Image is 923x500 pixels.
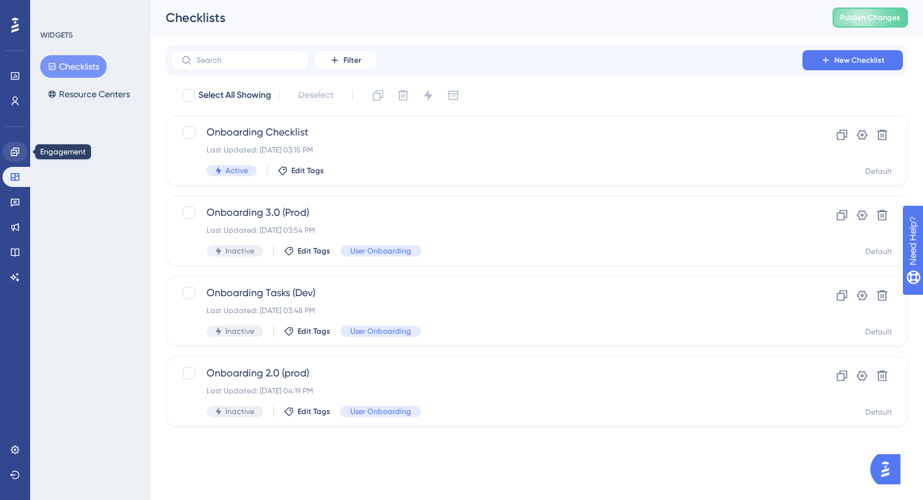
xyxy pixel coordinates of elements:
span: User Onboarding [350,246,411,256]
button: Edit Tags [284,326,330,336]
iframe: UserGuiding AI Assistant Launcher [870,450,908,488]
span: Onboarding 3.0 (Prod) [207,205,767,220]
button: Edit Tags [284,407,330,417]
button: Edit Tags [284,246,330,256]
div: Default [865,166,892,176]
span: New Checklist [834,55,885,65]
div: Last Updated: [DATE] 03:54 PM [207,225,767,235]
span: Filter [343,55,361,65]
div: Checklists [166,9,801,26]
button: Edit Tags [278,166,324,176]
div: Default [865,247,892,257]
span: Onboarding Checklist [207,125,767,140]
span: Inactive [225,407,254,417]
button: New Checklist [802,50,903,70]
button: Resource Centers [40,83,138,105]
div: Last Updated: [DATE] 03:15 PM [207,145,767,155]
span: Edit Tags [298,326,330,336]
input: Search [197,56,298,65]
span: Inactive [225,246,254,256]
div: Default [865,327,892,337]
span: Publish Changes [840,13,900,23]
span: Inactive [225,326,254,336]
span: Onboarding Tasks (Dev) [207,285,767,301]
span: Select All Showing [198,88,271,103]
button: Filter [314,50,377,70]
div: Default [865,407,892,417]
div: WIDGETS [40,30,73,40]
button: Deselect [287,84,345,107]
span: Active [225,166,248,176]
div: Last Updated: [DATE] 04:19 PM [207,386,767,396]
span: Deselect [298,88,333,103]
div: Last Updated: [DATE] 03:48 PM [207,306,767,316]
button: Checklists [40,55,107,78]
span: Need Help? [30,3,78,18]
span: Edit Tags [291,166,324,176]
span: User Onboarding [350,326,411,336]
span: Onboarding 2.0 (prod) [207,366,767,381]
span: User Onboarding [350,407,411,417]
button: Publish Changes [833,8,908,28]
span: Edit Tags [298,246,330,256]
span: Edit Tags [298,407,330,417]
